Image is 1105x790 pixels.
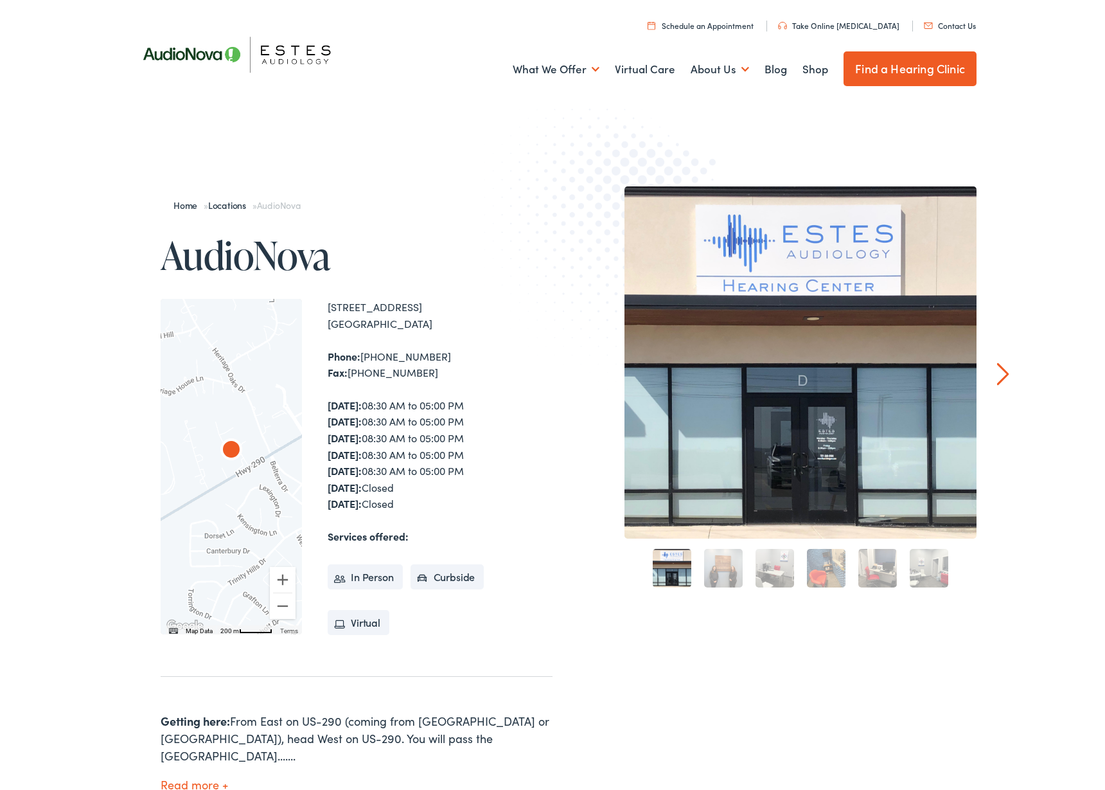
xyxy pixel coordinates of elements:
a: Locations [208,199,252,211]
h1: AudioNova [161,234,552,276]
strong: [DATE]: [328,480,362,494]
a: Terms (opens in new tab) [280,627,298,634]
div: AudioNova [216,436,247,467]
a: Find a Hearing Clinic [844,51,977,86]
li: Curbside [411,564,484,590]
a: What We Offer [513,46,599,93]
a: Open this area in Google Maps (opens a new window) [164,618,206,634]
img: utility icon [924,22,933,29]
li: Virtual [328,610,389,636]
strong: [DATE]: [328,496,362,510]
strong: [DATE]: [328,431,362,445]
strong: [DATE]: [328,398,362,412]
img: utility icon [778,22,787,30]
img: Google [164,618,206,634]
img: utility icon [648,21,655,30]
button: Zoom out [270,593,296,619]
div: [PHONE_NUMBER] [PHONE_NUMBER] [328,348,552,381]
a: Next [997,363,1009,386]
a: 3 [756,549,794,588]
button: Map Scale: 200 m per 48 pixels [217,625,276,634]
strong: [DATE]: [328,463,362,478]
strong: Getting here: [161,713,230,729]
strong: Phone: [328,349,360,363]
a: Schedule an Appointment [648,20,754,31]
div: [STREET_ADDRESS] [GEOGRAPHIC_DATA] [328,299,552,332]
a: 5 [858,549,897,588]
button: Zoom in [270,567,296,593]
div: From East on US-290 (coming from [GEOGRAPHIC_DATA] or [GEOGRAPHIC_DATA]), head West on US-290. Yo... [161,712,552,764]
a: Shop [802,46,828,93]
button: Map Data [186,627,213,636]
span: AudioNova [257,199,301,211]
a: 6 [910,549,948,588]
a: 4 [807,549,845,588]
a: Take Online [MEDICAL_DATA] [778,20,899,31]
a: About Us [691,46,749,93]
strong: [DATE]: [328,414,362,428]
a: Home [173,199,204,211]
strong: [DATE]: [328,447,362,462]
li: In Person [328,564,403,590]
a: 2 [704,549,743,588]
strong: Services offered: [328,529,409,543]
button: Keyboard shortcuts [169,627,178,636]
span: » » [173,199,301,211]
div: 08:30 AM to 05:00 PM 08:30 AM to 05:00 PM 08:30 AM to 05:00 PM 08:30 AM to 05:00 PM 08:30 AM to 0... [328,397,552,512]
a: Virtual Care [615,46,675,93]
strong: Fax: [328,365,348,379]
span: 200 m [220,627,239,634]
a: Contact Us [924,20,976,31]
a: 1 [653,549,691,588]
a: Blog [765,46,787,93]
